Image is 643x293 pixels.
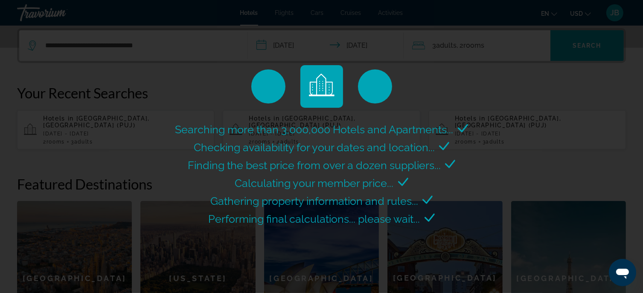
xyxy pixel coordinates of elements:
span: Performing final calculations... please wait... [209,213,420,225]
iframe: Button to launch messaging window [609,259,636,286]
span: Finding the best price from over a dozen suppliers... [188,159,441,172]
span: Searching more than 3,000,000 Hotels and Apartments... [175,123,454,136]
span: Checking availability for your dates and location... [194,141,435,154]
span: Calculating your member price... [235,177,394,190]
span: Gathering property information and rules... [210,195,418,207]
